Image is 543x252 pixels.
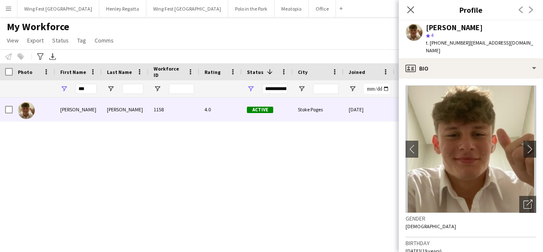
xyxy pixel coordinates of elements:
[18,102,35,119] img: Toby Rutland-Dix
[399,58,543,79] div: Bio
[35,51,45,62] app-action-btn: Advanced filters
[148,98,199,121] div: 1158
[431,32,434,38] span: 4
[122,84,143,94] input: Last Name Filter Input
[406,85,536,213] img: Crew avatar or photo
[399,4,543,15] h3: Profile
[55,98,102,121] div: [PERSON_NAME]
[7,37,19,44] span: View
[91,35,117,46] a: Comms
[18,69,32,75] span: Photo
[313,84,339,94] input: City Filter Input
[107,69,132,75] span: Last Name
[293,98,344,121] div: Stoke Poges
[27,37,44,44] span: Export
[298,69,308,75] span: City
[199,98,242,121] div: 4.0
[74,35,90,46] a: Tag
[3,35,22,46] a: View
[247,69,263,75] span: Status
[309,0,336,17] button: Office
[76,84,97,94] input: First Name Filter Input
[146,0,228,17] button: Wing Fest [GEOGRAPHIC_DATA]
[395,98,445,121] div: 38 days
[406,223,456,229] span: [DEMOGRAPHIC_DATA]
[298,85,305,93] button: Open Filter Menu
[17,0,99,17] button: Wing Fest [GEOGRAPHIC_DATA]
[48,51,58,62] app-action-btn: Export XLSX
[519,196,536,213] div: Open photos pop-in
[349,85,356,93] button: Open Filter Menu
[99,0,146,17] button: Henley Regatta
[426,40,470,46] span: t. [PHONE_NUMBER]
[364,84,389,94] input: Joined Filter Input
[60,69,86,75] span: First Name
[228,0,274,17] button: Polo in the Park
[426,24,483,31] div: [PERSON_NAME]
[24,35,47,46] a: Export
[77,37,86,44] span: Tag
[95,37,114,44] span: Comms
[102,98,148,121] div: [PERSON_NAME]
[247,85,255,93] button: Open Filter Menu
[60,85,68,93] button: Open Filter Menu
[7,20,69,33] span: My Workforce
[154,85,161,93] button: Open Filter Menu
[154,65,184,78] span: Workforce ID
[426,40,533,54] span: | [EMAIL_ADDRESS][DOMAIN_NAME]
[169,84,194,94] input: Workforce ID Filter Input
[247,107,273,113] span: Active
[49,35,72,46] a: Status
[406,239,536,247] h3: Birthday
[274,0,309,17] button: Meatopia
[349,69,365,75] span: Joined
[107,85,115,93] button: Open Filter Menu
[204,69,221,75] span: Rating
[406,215,536,222] h3: Gender
[344,98,395,121] div: [DATE]
[52,37,69,44] span: Status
